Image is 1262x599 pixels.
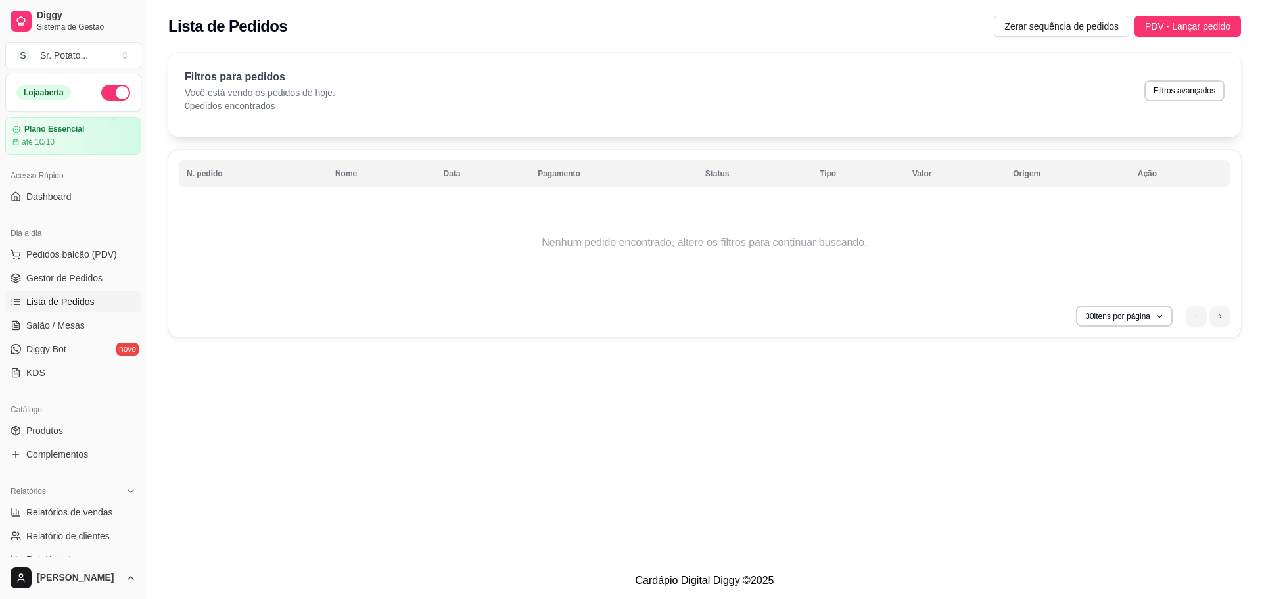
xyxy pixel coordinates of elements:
[1144,80,1225,101] button: Filtros avançados
[530,160,697,187] th: Pagamento
[5,525,141,546] a: Relatório de clientes
[16,85,71,100] div: Loja aberta
[26,272,103,285] span: Gestor de Pedidos
[22,137,55,147] article: até 10/10
[26,343,66,356] span: Diggy Bot
[994,16,1129,37] button: Zerar sequência de pedidos
[5,165,141,186] div: Acesso Rápido
[1005,160,1130,187] th: Origem
[37,22,136,32] span: Sistema de Gestão
[5,117,141,155] a: Plano Essencialaté 10/10
[24,124,84,134] article: Plano Essencial
[5,268,141,289] a: Gestor de Pedidos
[11,486,46,496] span: Relatórios
[5,562,141,594] button: [PERSON_NAME]
[1076,306,1173,327] button: 30itens por página
[26,448,88,461] span: Complementos
[179,190,1230,295] td: Nenhum pedido encontrado, altere os filtros para continuar buscando.
[1134,16,1241,37] button: PDV - Lançar pedido
[147,562,1262,599] footer: Cardápio Digital Diggy © 2025
[5,362,141,383] a: KDS
[26,190,72,203] span: Dashboard
[1179,299,1237,333] nav: pagination navigation
[5,502,141,523] a: Relatórios de vendas
[26,295,95,308] span: Lista de Pedidos
[697,160,812,187] th: Status
[1145,19,1230,34] span: PDV - Lançar pedido
[5,444,141,465] a: Complementos
[327,160,436,187] th: Nome
[26,424,63,437] span: Produtos
[26,529,110,542] span: Relatório de clientes
[168,16,287,37] h2: Lista de Pedidos
[5,244,141,265] button: Pedidos balcão (PDV)
[26,319,85,332] span: Salão / Mesas
[5,42,141,68] button: Select a team
[101,85,130,101] button: Alterar Status
[26,248,117,261] span: Pedidos balcão (PDV)
[37,572,120,584] span: [PERSON_NAME]
[5,223,141,244] div: Dia a dia
[904,160,1005,187] th: Valor
[5,5,141,37] a: DiggySistema de Gestão
[5,399,141,420] div: Catálogo
[812,160,904,187] th: Tipo
[5,291,141,312] a: Lista de Pedidos
[1209,306,1230,327] li: next page button
[26,366,45,379] span: KDS
[185,86,335,99] p: Você está vendo os pedidos de hoje.
[5,186,141,207] a: Dashboard
[37,10,136,22] span: Diggy
[26,506,113,519] span: Relatórios de vendas
[185,99,335,112] p: 0 pedidos encontrados
[179,160,327,187] th: N. pedido
[16,49,30,62] span: S
[5,315,141,336] a: Salão / Mesas
[1004,19,1119,34] span: Zerar sequência de pedidos
[5,420,141,441] a: Produtos
[436,160,530,187] th: Data
[40,49,88,62] div: Sr. Potato ...
[185,69,335,85] p: Filtros para pedidos
[5,339,141,360] a: Diggy Botnovo
[5,549,141,570] a: Relatório de mesas
[1130,160,1230,187] th: Ação
[26,553,106,566] span: Relatório de mesas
